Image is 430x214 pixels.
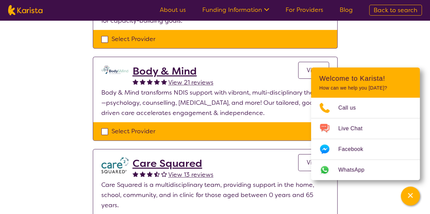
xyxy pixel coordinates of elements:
img: emptystar [161,171,167,177]
a: About us [160,6,186,14]
a: View [298,62,329,79]
a: Funding Information [202,6,269,14]
img: fullstar [161,79,167,84]
a: Web link opens in a new tab. [311,160,420,180]
img: fullstar [133,79,138,84]
img: fullstar [140,79,145,84]
img: fullstar [140,171,145,177]
img: fullstar [154,79,160,84]
p: How can we help you [DATE]? [319,85,412,91]
a: View [298,154,329,171]
a: Care Squared [133,157,213,170]
a: Back to search [369,5,422,16]
img: fullstar [147,171,153,177]
img: fullstar [147,79,153,84]
span: View [307,158,321,167]
span: View 13 reviews [168,171,213,179]
span: View 21 reviews [168,78,213,86]
p: Care Squared is a multidisciplinary team, providing support in the home, school, community, and i... [101,180,329,210]
span: Back to search [374,6,417,14]
span: Facebook [338,144,371,154]
a: For Providers [286,6,323,14]
img: qmpolprhjdhzpcuekzqg.svg [101,65,128,74]
a: View 21 reviews [168,77,213,87]
a: Body & Mind [133,65,213,77]
span: WhatsApp [338,165,373,175]
a: View 13 reviews [168,170,213,180]
img: fullstar [133,171,138,177]
span: Call us [338,103,364,113]
img: halfstar [154,171,160,177]
a: Blog [340,6,353,14]
h2: Welcome to Karista! [319,74,412,82]
img: Karista logo [8,5,42,15]
button: Channel Menu [401,187,420,206]
span: Live Chat [338,123,371,134]
p: Body & Mind transforms NDIS support with vibrant, multi-disciplinary therapy—psychology, counsell... [101,87,329,118]
div: Channel Menu [311,67,420,180]
img: watfhvlxxexrmzu5ckj6.png [101,157,128,173]
ul: Choose channel [311,98,420,180]
span: View [307,66,321,74]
